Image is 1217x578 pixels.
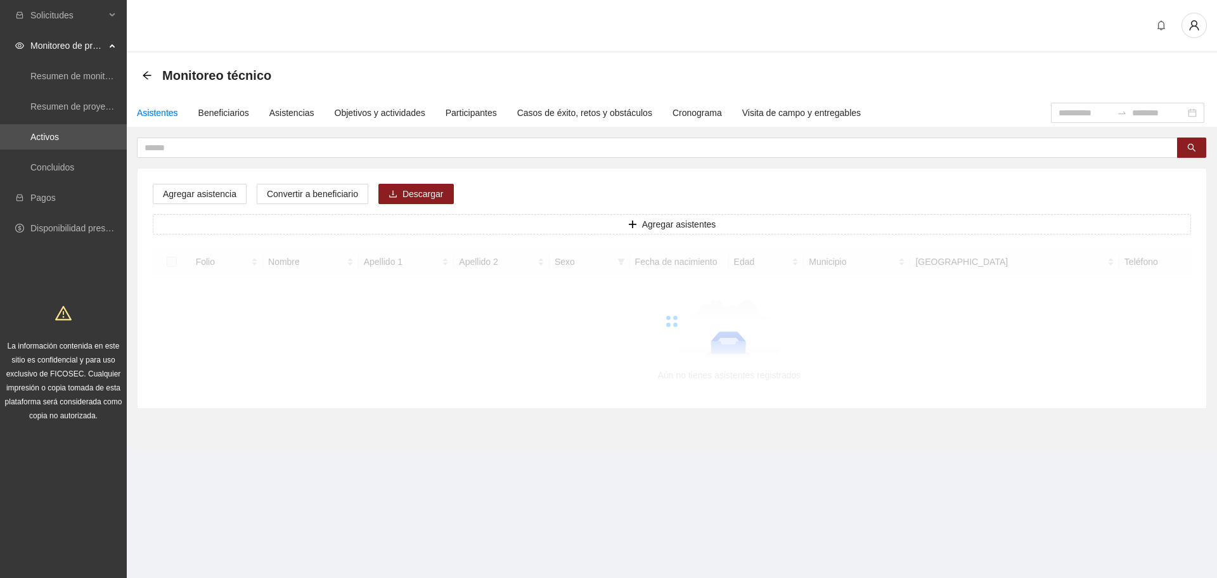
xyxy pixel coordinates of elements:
span: download [389,189,397,200]
span: search [1187,143,1196,153]
a: Concluidos [30,162,74,172]
div: Casos de éxito, retos y obstáculos [517,106,652,120]
span: bell [1152,20,1171,30]
div: Cronograma [673,106,722,120]
span: plus [628,220,637,230]
div: Asistentes [137,106,178,120]
button: Agregar asistencia [153,184,247,204]
span: Descargar [402,187,444,201]
span: Monitoreo técnico [162,65,271,86]
button: search [1177,138,1206,158]
a: Pagos [30,193,56,203]
span: Solicitudes [30,3,105,28]
a: Activos [30,132,59,142]
button: plusAgregar asistentes [153,214,1191,234]
span: Agregar asistencia [163,187,236,201]
button: Convertir a beneficiario [257,184,368,204]
span: La información contenida en este sitio es confidencial y para uso exclusivo de FICOSEC. Cualquier... [5,342,122,420]
span: arrow-left [142,70,152,80]
span: to [1117,108,1127,118]
div: Participantes [446,106,497,120]
div: Beneficiarios [198,106,249,120]
span: eye [15,41,24,50]
a: Resumen de proyectos aprobados [30,101,166,112]
span: inbox [15,11,24,20]
div: Back [142,70,152,81]
a: Resumen de monitoreo [30,71,123,81]
div: Asistencias [269,106,314,120]
span: user [1182,20,1206,31]
button: bell [1151,15,1171,35]
span: swap-right [1117,108,1127,118]
div: Visita de campo y entregables [742,106,861,120]
span: Convertir a beneficiario [267,187,358,201]
button: user [1182,13,1207,38]
a: Disponibilidad presupuestal [30,223,139,233]
span: Monitoreo de proyectos [30,33,105,58]
div: Objetivos y actividades [335,106,425,120]
span: warning [55,305,72,321]
span: Agregar asistentes [642,217,716,231]
button: downloadDescargar [378,184,454,204]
